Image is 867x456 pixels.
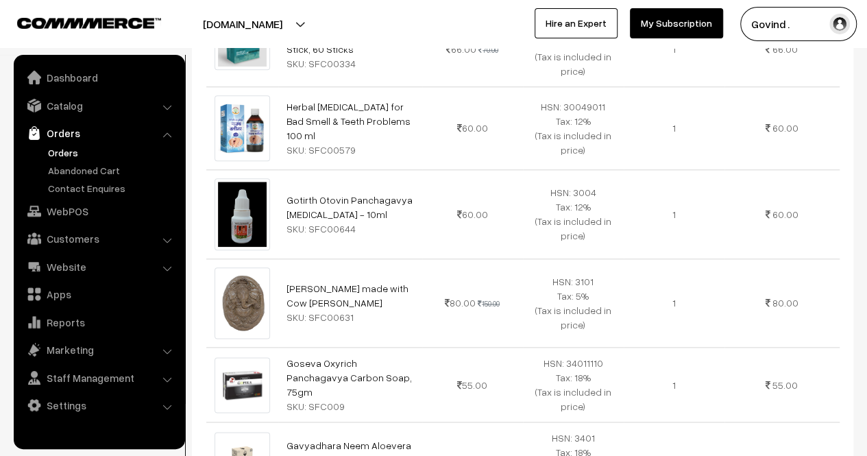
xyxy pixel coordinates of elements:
span: 80.00 [772,297,798,309]
a: Customers [17,226,180,251]
span: 1 [672,208,676,220]
span: 1 [672,379,676,391]
span: 1 [672,297,676,309]
a: Settings [17,393,180,418]
a: Reports [17,310,180,335]
a: Goseva Oxyrich Panchagavya Carbon Soap, 75gm [286,357,412,398]
button: [DOMAIN_NAME] [155,7,330,41]
a: Website [17,254,180,279]
img: mouth-cleaner.jpg [215,95,270,161]
a: Gotirth Otovin Panchagavya [MEDICAL_DATA] - 10ml [286,194,413,220]
a: COMMMERCE [17,14,137,30]
img: COMMMERCE [17,18,161,28]
a: Abandoned Cart [45,163,180,178]
div: SKU: SFC00631 [286,310,414,324]
span: 60.00 [772,208,798,220]
img: goseva-oxyrich-panchagavya-carbon-soap-75gm.png [215,357,270,413]
a: Apps [17,282,180,307]
span: 60.00 [772,122,798,134]
img: cow-dung-ganesh-ji.png [215,267,270,339]
a: Herbal [MEDICAL_DATA] for Bad Smell & Teeth Problems 100 ml [286,101,411,141]
a: [PERSON_NAME] made with Cow [PERSON_NAME] [286,283,408,309]
a: My Subscription [630,8,723,38]
a: Orders [17,121,180,145]
span: 1 [672,43,676,55]
img: cowpathy-guggal-dhoop-sticks.jpg [215,29,270,70]
strike: 150.00 [478,299,500,308]
span: 60.00 [457,208,488,220]
span: HSN: 30049011 Tax: 12% (Tax is included in price) [535,101,611,156]
span: 66.00 [772,43,798,55]
span: 80.00 [445,297,476,309]
div: SKU: SFC009 [286,399,414,413]
a: Orders [45,145,180,160]
a: Staff Management [17,365,180,390]
span: 55.00 [457,379,487,391]
span: HSN: 330741 Tax: 5% (Tax is included in price) [535,22,611,77]
span: 60.00 [457,122,488,134]
div: SKU: SFC00334 [286,56,414,71]
a: Hire an Expert [535,8,618,38]
div: SKU: SFC00579 [286,143,414,157]
img: user [829,14,850,34]
a: Dashboard [17,65,180,90]
span: HSN: 34011110 Tax: 18% (Tax is included in price) [535,357,611,412]
span: HSN: 3101 Tax: 5% (Tax is included in price) [535,276,611,331]
span: 66.00 [446,43,476,55]
a: Catalog [17,93,180,118]
button: Govind . [740,7,857,41]
span: 55.00 [772,379,798,391]
span: HSN: 3004 Tax: 12% (Tax is included in price) [535,187,611,241]
div: SKU: SFC00644 [286,221,414,236]
a: Contact Enquires [45,181,180,195]
span: 1 [672,122,676,134]
strike: 70.00 [478,45,498,54]
a: WebPOS [17,199,180,224]
a: Marketing [17,337,180,362]
img: gotirth-otovin-ear-drops.jpg [215,178,270,250]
